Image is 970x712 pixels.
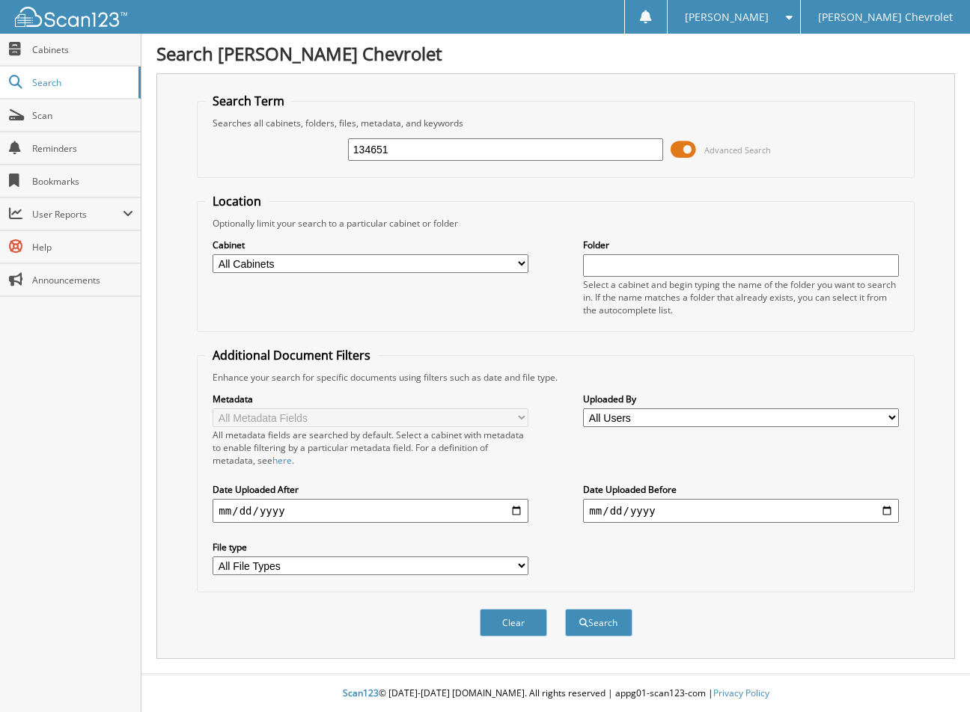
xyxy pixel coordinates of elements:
[685,13,769,22] span: [PERSON_NAME]
[205,347,378,363] legend: Additional Document Filters
[818,13,953,22] span: [PERSON_NAME] Chevrolet
[213,499,528,523] input: start
[565,609,632,636] button: Search
[713,687,769,699] a: Privacy Policy
[895,640,970,712] iframe: Chat Widget
[213,541,528,553] label: File type
[32,274,133,286] span: Announcements
[205,193,269,209] legend: Location
[704,144,771,156] span: Advanced Search
[343,687,379,699] span: Scan123
[213,429,528,467] div: All metadata fields are searched by default. Select a cabinet with metadata to enable filtering b...
[141,675,970,712] div: © [DATE]-[DATE] [DOMAIN_NAME]. All rights reserved | appg01-scan123-com |
[583,239,898,251] label: Folder
[205,93,292,109] legend: Search Term
[32,142,133,155] span: Reminders
[205,217,906,230] div: Optionally limit your search to a particular cabinet or folder
[32,76,131,89] span: Search
[32,109,133,122] span: Scan
[480,609,547,636] button: Clear
[205,117,906,129] div: Searches all cabinets, folders, files, metadata, and keywords
[272,454,292,467] a: here
[583,393,898,405] label: Uploaded By
[32,43,133,56] span: Cabinets
[32,208,123,221] span: User Reports
[583,278,898,316] div: Select a cabinet and begin typing the name of the folder you want to search in. If the name match...
[213,483,528,496] label: Date Uploaded After
[32,175,133,188] span: Bookmarks
[32,241,133,254] span: Help
[213,393,528,405] label: Metadata
[583,483,898,496] label: Date Uploaded Before
[205,371,906,384] div: Enhance your search for specific documents using filters such as date and file type.
[156,41,955,66] h1: Search [PERSON_NAME] Chevrolet
[583,499,898,523] input: end
[15,7,127,27] img: scan123-logo-white.svg
[213,239,528,251] label: Cabinet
